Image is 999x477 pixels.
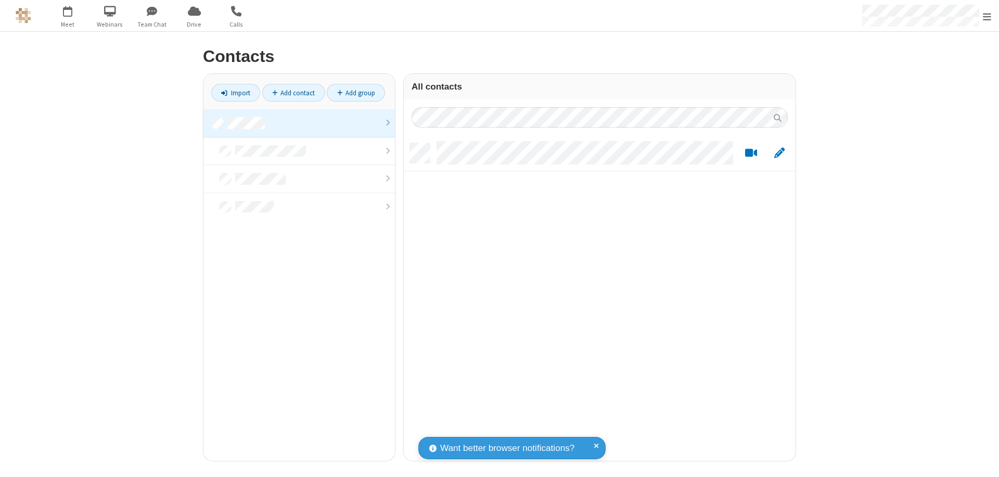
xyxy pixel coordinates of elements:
span: Meet [48,20,87,29]
button: Start a video meeting [741,147,761,160]
span: Want better browser notifications? [440,442,574,455]
a: Import [211,84,260,102]
h2: Contacts [203,47,796,66]
a: Add contact [262,84,325,102]
span: Webinars [91,20,130,29]
a: Add group [327,84,385,102]
div: grid [404,135,796,461]
span: Team Chat [133,20,172,29]
button: Edit [769,147,789,160]
span: Calls [217,20,256,29]
h3: All contacts [412,82,788,92]
img: QA Selenium DO NOT DELETE OR CHANGE [16,8,31,23]
span: Drive [175,20,214,29]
